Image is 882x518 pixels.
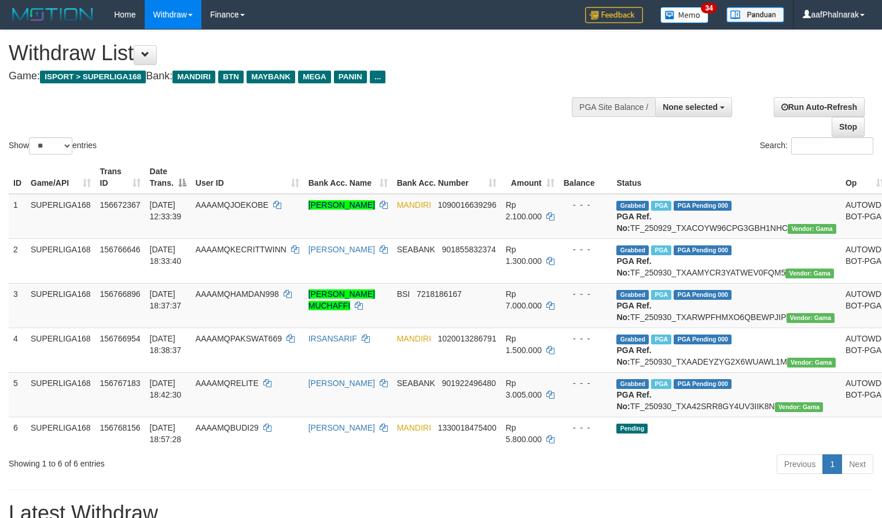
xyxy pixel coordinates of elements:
label: Search: [760,137,873,155]
b: PGA Ref. No: [616,212,651,233]
th: ID [9,161,26,194]
label: Show entries [9,137,97,155]
td: 1 [9,194,26,239]
span: MAYBANK [247,71,295,83]
span: Marked by aafheankoy [651,245,671,255]
td: TF_250930_TXAADEYZYG2X6WUAWL1M [612,328,840,372]
td: 6 [9,417,26,450]
b: PGA Ref. No: [616,301,651,322]
b: PGA Ref. No: [616,256,651,277]
span: AAAAMQHAMDAN998 [196,289,279,299]
a: Stop [832,117,865,137]
a: [PERSON_NAME] [308,423,375,432]
th: Date Trans.: activate to sort column descending [145,161,191,194]
span: Rp 3.005.000 [506,379,542,399]
td: SUPERLIGA168 [26,283,95,328]
span: AAAAMQKECRITTWINN [196,245,286,254]
div: - - - [564,244,608,255]
span: BTN [218,71,244,83]
span: [DATE] 18:38:37 [150,334,182,355]
th: Bank Acc. Number: activate to sort column ascending [392,161,501,194]
div: - - - [564,333,608,344]
span: [DATE] 18:37:37 [150,289,182,310]
span: Pending [616,424,648,433]
span: ISPORT > SUPERLIGA168 [40,71,146,83]
td: 3 [9,283,26,328]
span: PGA Pending [674,335,732,344]
span: Vendor URL: https://trx31.1velocity.biz [775,402,824,412]
span: Marked by aafheankoy [651,379,671,389]
span: 156766954 [100,334,141,343]
span: AAAAMQPAKSWAT669 [196,334,282,343]
td: 4 [9,328,26,372]
span: BSI [397,289,410,299]
select: Showentries [29,137,72,155]
span: PGA Pending [674,201,732,211]
span: 156766646 [100,245,141,254]
td: TF_250930_TXARWPFHMXO6QBEWPJIP [612,283,840,328]
span: SEABANK [397,379,435,388]
th: Trans ID: activate to sort column ascending [95,161,145,194]
span: Vendor URL: https://trx31.1velocity.biz [787,358,836,368]
span: MEGA [298,71,331,83]
b: PGA Ref. No: [616,346,651,366]
b: PGA Ref. No: [616,390,651,411]
span: 34 [701,3,716,13]
a: 1 [822,454,842,474]
span: AAAAMQBUDI29 [196,423,259,432]
span: Copy 1090016639296 to clipboard [438,200,496,210]
span: Copy 1330018475400 to clipboard [438,423,496,432]
h4: Game: Bank: [9,71,576,82]
span: MANDIRI [397,423,431,432]
td: SUPERLIGA168 [26,372,95,417]
span: SEABANK [397,245,435,254]
span: Copy 7218186167 to clipboard [417,289,462,299]
span: 156768156 [100,423,141,432]
div: Showing 1 to 6 of 6 entries [9,453,359,469]
span: Grabbed [616,290,649,300]
td: 5 [9,372,26,417]
td: SUPERLIGA168 [26,417,95,450]
span: [DATE] 12:33:39 [150,200,182,221]
td: TF_250929_TXACOYW96CPG3GBH1NHC [612,194,840,239]
span: Rp 7.000.000 [506,289,542,310]
a: [PERSON_NAME] [308,379,375,388]
span: 156767183 [100,379,141,388]
span: [DATE] 18:42:30 [150,379,182,399]
span: AAAAMQRELITE [196,379,259,388]
span: Rp 2.100.000 [506,200,542,221]
div: - - - [564,199,608,211]
span: Marked by aafsengchandara [651,201,671,211]
input: Search: [791,137,873,155]
span: Rp 1.300.000 [506,245,542,266]
span: Grabbed [616,379,649,389]
img: Feedback.jpg [585,7,643,23]
td: TF_250930_TXAAMYCR3YATWEV0FQM5 [612,238,840,283]
td: SUPERLIGA168 [26,194,95,239]
img: MOTION_logo.png [9,6,97,23]
span: Copy 1020013286791 to clipboard [438,334,496,343]
a: Run Auto-Refresh [774,97,865,117]
a: [PERSON_NAME] [308,245,375,254]
span: 156672367 [100,200,141,210]
span: Vendor URL: https://trx31.1velocity.biz [787,313,835,323]
span: ... [370,71,385,83]
span: Vendor URL: https://trx31.1velocity.biz [788,224,836,234]
span: [DATE] 18:57:28 [150,423,182,444]
span: AAAAMQJOEKOBE [196,200,269,210]
th: Game/API: activate to sort column ascending [26,161,95,194]
span: PGA Pending [674,379,732,389]
span: Copy 901922496480 to clipboard [442,379,495,388]
span: Grabbed [616,201,649,211]
td: TF_250930_TXA42SRR8GY4UV3IIK8N [612,372,840,417]
span: Vendor URL: https://trx31.1velocity.biz [785,269,834,278]
span: 156766896 [100,289,141,299]
span: [DATE] 18:33:40 [150,245,182,266]
a: Previous [777,454,823,474]
th: Amount: activate to sort column ascending [501,161,559,194]
span: Grabbed [616,245,649,255]
th: Bank Acc. Name: activate to sort column ascending [304,161,392,194]
span: PGA Pending [674,290,732,300]
div: - - - [564,377,608,389]
span: Marked by aafsengchandara [651,335,671,344]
